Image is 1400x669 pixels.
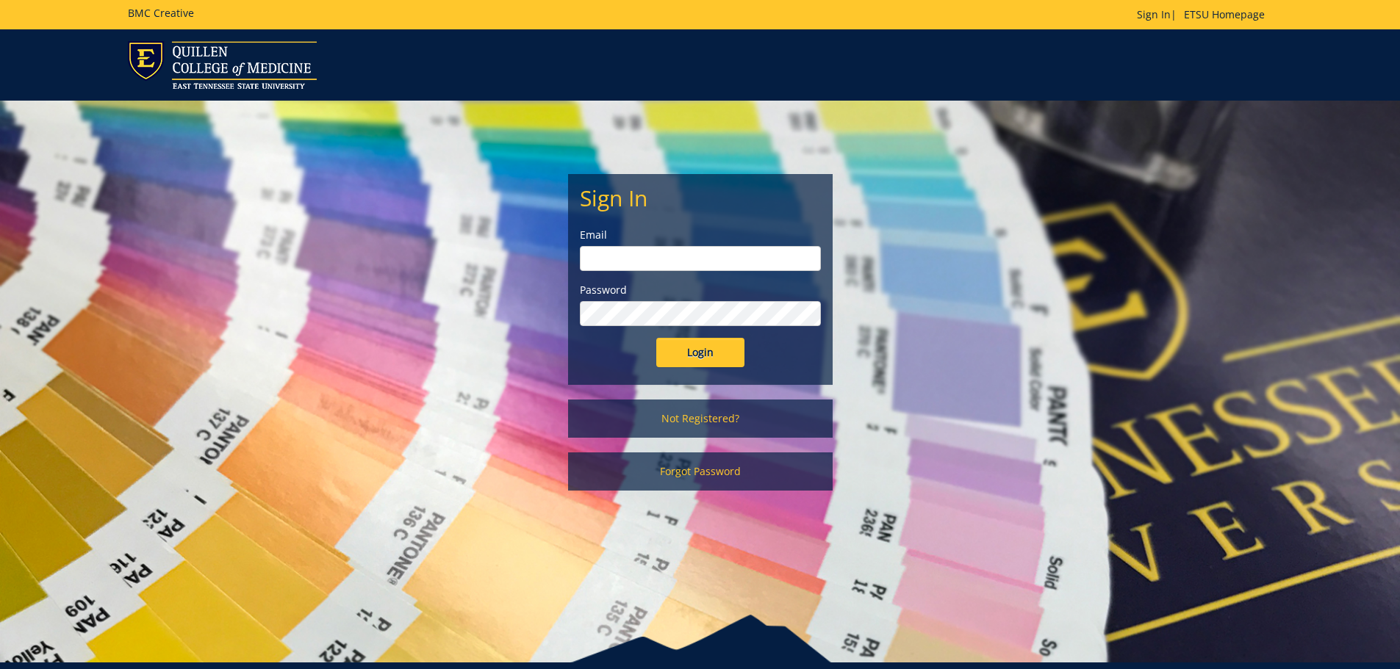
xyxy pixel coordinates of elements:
label: Email [580,228,821,242]
a: ETSU Homepage [1177,7,1272,21]
a: Sign In [1137,7,1171,21]
a: Not Registered? [568,399,833,438]
p: | [1137,7,1272,22]
img: ETSU logo [128,41,317,89]
h5: BMC Creative [128,7,194,18]
input: Login [656,338,744,367]
label: Password [580,283,821,297]
a: Forgot Password [568,452,833,491]
h2: Sign In [580,186,821,210]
